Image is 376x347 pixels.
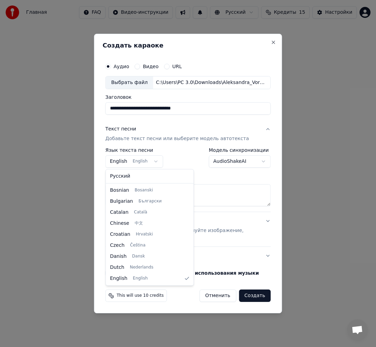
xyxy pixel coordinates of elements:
[110,231,130,238] span: Croatian
[136,232,153,237] span: Hrvatski
[110,264,124,271] span: Dutch
[110,173,130,180] span: Русский
[135,188,153,193] span: Bosanski
[135,221,143,226] span: 中文
[110,187,129,194] span: Bosnian
[110,220,129,227] span: Chinese
[110,275,128,282] span: English
[130,243,145,248] span: Čeština
[110,209,129,216] span: Catalan
[130,265,153,270] span: Nederlands
[133,276,148,281] span: English
[134,210,147,215] span: Català
[139,199,162,204] span: Български
[110,198,133,205] span: Bulgarian
[110,242,124,249] span: Czech
[132,254,145,259] span: Dansk
[110,253,126,260] span: Danish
